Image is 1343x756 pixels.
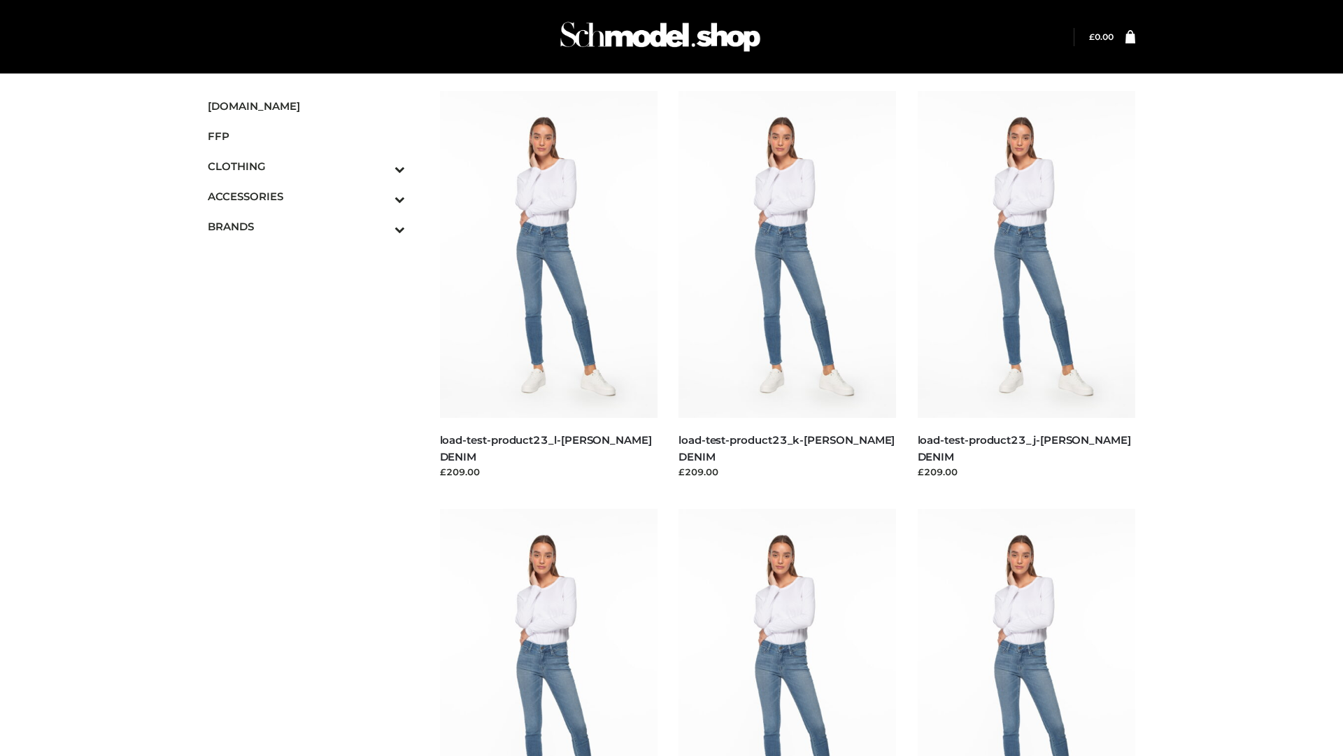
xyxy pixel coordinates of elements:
span: BRANDS [208,218,405,234]
a: CLOTHINGToggle Submenu [208,151,405,181]
img: Schmodel Admin 964 [555,9,765,64]
bdi: 0.00 [1089,31,1114,42]
span: [DOMAIN_NAME] [208,98,405,114]
span: £ [1089,31,1095,42]
span: ACCESSORIES [208,188,405,204]
button: Toggle Submenu [356,181,405,211]
a: load-test-product23_k-[PERSON_NAME] DENIM [678,433,895,463]
a: load-test-product23_l-[PERSON_NAME] DENIM [440,433,652,463]
a: £0.00 [1089,31,1114,42]
div: £209.00 [678,465,897,479]
div: £209.00 [918,465,1136,479]
button: Toggle Submenu [356,211,405,241]
a: ACCESSORIESToggle Submenu [208,181,405,211]
a: [DOMAIN_NAME] [208,91,405,121]
div: £209.00 [440,465,658,479]
button: Toggle Submenu [356,151,405,181]
a: load-test-product23_j-[PERSON_NAME] DENIM [918,433,1131,463]
a: BRANDSToggle Submenu [208,211,405,241]
span: CLOTHING [208,158,405,174]
a: FFP [208,121,405,151]
span: FFP [208,128,405,144]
